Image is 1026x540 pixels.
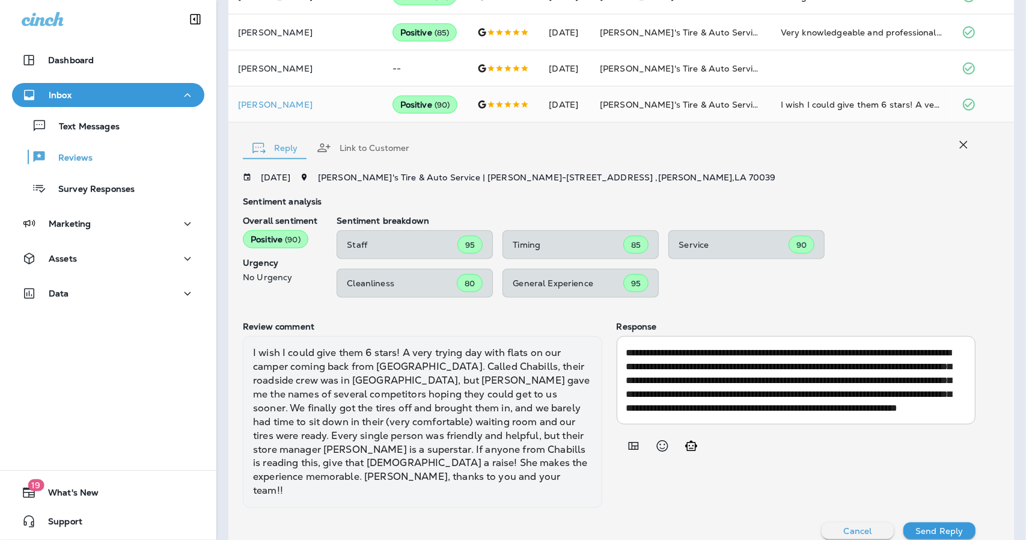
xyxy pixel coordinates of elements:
[435,100,450,110] span: ( 90 )
[12,480,204,505] button: 19What's New
[12,48,204,72] button: Dashboard
[903,523,976,539] button: Send Reply
[915,526,963,536] p: Send Reply
[285,235,301,245] span: ( 90 )
[650,434,674,458] button: Select an emoji
[781,26,942,38] div: Very knowledgeable and professional service
[49,289,69,298] p: Data
[539,87,590,123] td: [DATE]
[46,184,135,195] p: Survey Responses
[617,322,976,331] p: Response
[12,176,204,201] button: Survey Responses
[36,517,82,531] span: Support
[600,63,844,74] span: [PERSON_NAME]'s Tire & Auto Service | [PERSON_NAME]
[49,219,91,229] p: Marketing
[238,100,373,109] div: Click to view Customer Drawer
[621,434,646,458] button: Add in a premade template
[243,126,307,170] button: Reply
[796,240,807,250] span: 90
[243,336,602,508] div: I wish I could give them 6 stars! A very trying day with flats on our camper coming back from [GE...
[12,113,204,138] button: Text Messages
[513,278,623,288] p: General Experience
[28,479,44,491] span: 19
[631,278,641,289] span: 95
[243,272,317,282] p: No Urgency
[318,172,776,183] span: [PERSON_NAME]'s Tire & Auto Service | [PERSON_NAME] - [STREET_ADDRESS] , [PERSON_NAME] , LA 70039
[179,7,212,31] button: Collapse Sidebar
[243,197,976,206] p: Sentiment analysis
[822,523,894,539] button: Cancel
[600,99,844,110] span: [PERSON_NAME]'s Tire & Auto Service | [PERSON_NAME]
[12,509,204,533] button: Support
[49,90,72,100] p: Inbox
[465,278,475,289] span: 80
[12,144,204,170] button: Reviews
[337,216,976,226] p: Sentiment breakdown
[12,281,204,305] button: Data
[243,258,317,268] p: Urgency
[600,27,863,38] span: [PERSON_NAME]'s Tire & Auto Service | [GEOGRAPHIC_DATA]
[47,121,120,133] p: Text Messages
[513,240,623,250] p: Timing
[679,434,703,458] button: Generate AI response
[238,28,373,37] p: [PERSON_NAME]
[238,100,373,109] p: [PERSON_NAME]
[12,212,204,236] button: Marketing
[781,99,942,111] div: I wish I could give them 6 stars! A very trying day with flats on our camper coming back from Gra...
[261,173,290,182] p: [DATE]
[49,254,77,263] p: Assets
[392,23,457,41] div: Positive
[46,153,93,164] p: Reviews
[392,96,458,114] div: Positive
[243,322,602,331] p: Review comment
[435,28,450,38] span: ( 85 )
[12,247,204,271] button: Assets
[465,240,475,250] span: 95
[243,230,308,248] div: Positive
[307,126,419,170] button: Link to Customer
[238,64,373,73] p: [PERSON_NAME]
[347,278,457,288] p: Cleanliness
[539,51,590,87] td: [DATE]
[347,240,457,250] p: Staff
[631,240,641,250] span: 85
[36,488,99,502] span: What's New
[12,83,204,107] button: Inbox
[383,51,468,87] td: --
[679,240,789,250] p: Service
[539,14,590,51] td: [DATE]
[48,55,94,65] p: Dashboard
[243,216,317,226] p: Overall sentiment
[844,526,872,536] p: Cancel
